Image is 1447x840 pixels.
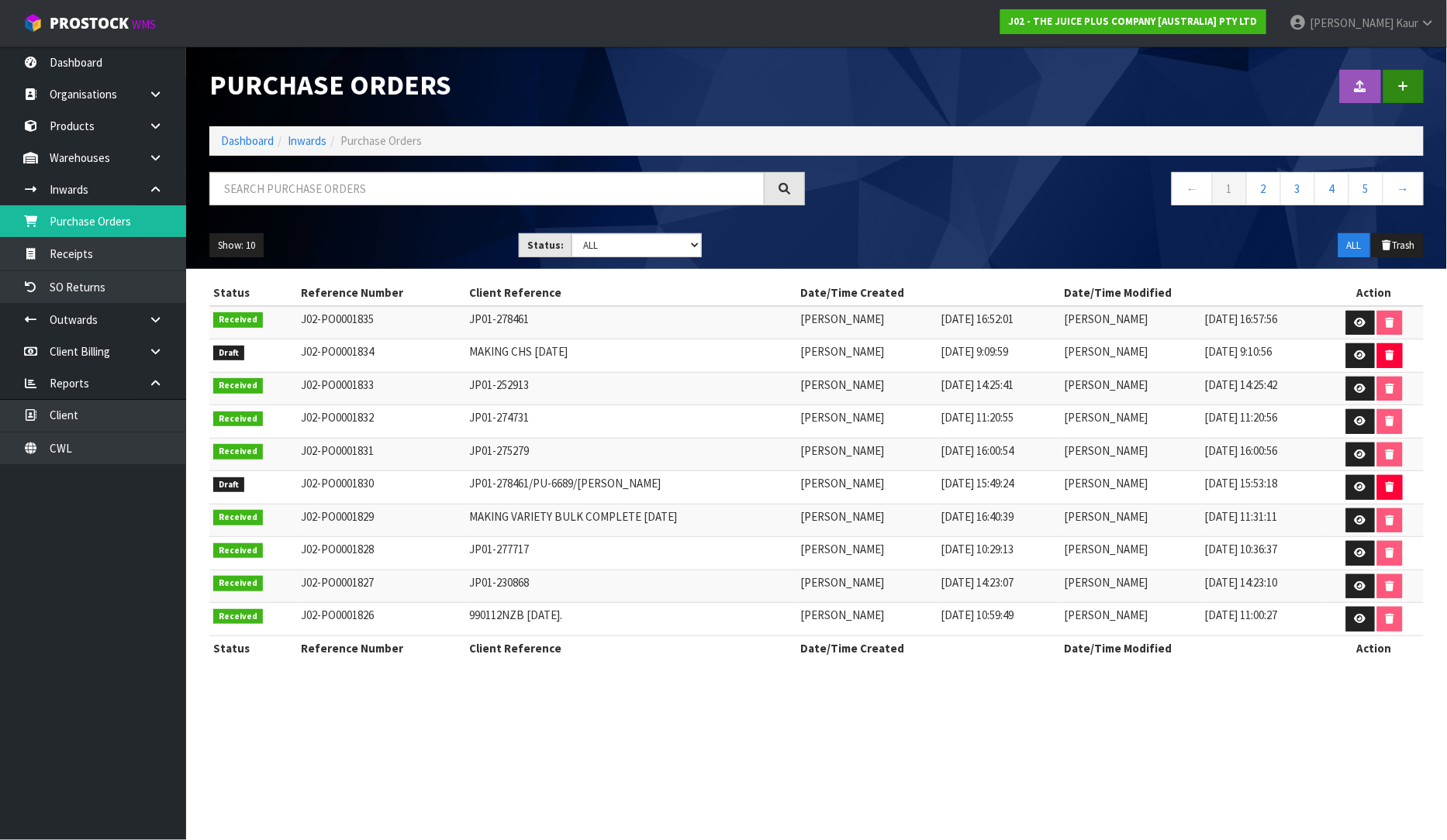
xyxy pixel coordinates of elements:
[132,17,156,32] small: WMS
[50,13,129,33] span: ProStock
[1065,312,1148,326] span: [PERSON_NAME]
[466,281,797,305] th: Client Reference
[1205,377,1278,392] span: [DATE] 14:25:42
[941,575,1014,590] span: [DATE] 14:23:07
[941,608,1014,622] span: [DATE] 10:59:49
[213,576,263,591] span: Received
[800,312,884,326] span: [PERSON_NAME]
[1065,542,1148,556] span: [PERSON_NAME]
[209,233,264,258] button: Show: 10
[1205,575,1278,590] span: [DATE] 14:23:10
[800,443,884,458] span: [PERSON_NAME]
[466,306,797,339] td: JP01-278461
[941,443,1014,458] span: [DATE] 16:00:54
[297,635,466,660] th: Reference Number
[1372,233,1424,258] button: Trash
[1205,509,1278,524] span: [DATE] 11:31:11
[209,172,765,205] input: Search purchase orders
[221,133,274,148] a: Dashboard
[1205,542,1278,556] span: [DATE] 10:36:37
[466,372,797,405] td: JP01-252913
[1205,443,1278,458] span: [DATE] 16:00:56
[1280,172,1315,205] a: 3
[527,239,564,252] strong: Status:
[800,377,884,392] span: [PERSON_NAME]
[1212,172,1247,205] a: 1
[1065,509,1148,524] span: [PERSON_NAME]
[466,405,797,439] td: JP01-274731
[1065,344,1148,359] span: [PERSON_NAME]
[941,476,1014,491] span: [DATE] 15:49:24
[466,471,797,504] td: JP01-278461/PU-6689/[PERSON_NAME]
[213,609,263,625] span: Received
[288,133,326,148] a: Inwards
[800,509,884,524] span: [PERSON_NAME]
[1065,575,1148,590] span: [PERSON_NAME]
[1061,281,1325,305] th: Date/Time Modified
[1246,172,1281,205] a: 2
[1009,15,1258,28] strong: J02 - THE JUICE PLUS COMPANY [AUSTRALIA] PTY LTD
[1205,344,1273,359] span: [DATE] 9:10:56
[1065,443,1148,458] span: [PERSON_NAME]
[297,372,466,405] td: J02-PO0001833
[209,70,805,100] h1: Purchase Orders
[466,504,797,537] td: MAKING VARIETY BULK COMPLETE [DATE]
[1314,172,1349,205] a: 4
[466,570,797,603] td: JP01-230868
[297,570,466,603] td: J02-PO0001827
[796,281,1061,305] th: Date/Time Created
[466,438,797,471] td: JP01-275279
[1000,9,1266,34] a: J02 - THE JUICE PLUS COMPANY [AUSTRALIA] PTY LTD
[213,378,263,394] span: Received
[1325,635,1424,660] th: Action
[1383,172,1424,205] a: →
[209,635,297,660] th: Status
[466,635,797,660] th: Client Reference
[941,542,1014,556] span: [DATE] 10:29:13
[800,410,884,425] span: [PERSON_NAME]
[1065,377,1148,392] span: [PERSON_NAME]
[1310,15,1393,30] span: [PERSON_NAME]
[297,504,466,537] td: J02-PO0001829
[297,438,466,471] td: J02-PO0001831
[800,575,884,590] span: [PERSON_NAME]
[796,635,1061,660] th: Date/Time Created
[1065,410,1148,425] span: [PERSON_NAME]
[800,542,884,556] span: [PERSON_NAME]
[941,312,1014,326] span: [DATE] 16:52:01
[828,172,1424,210] nav: Page navigation
[1325,281,1424,305] th: Action
[213,346,244,361] span: Draft
[297,281,466,305] th: Reference Number
[297,339,466,373] td: J02-PO0001834
[941,509,1014,524] span: [DATE] 16:40:39
[1396,15,1418,30] span: Kaur
[941,344,1008,359] span: [DATE] 9:09:59
[23,13,43,33] img: cube-alt.png
[297,603,466,636] td: J02-PO0001826
[941,377,1014,392] span: [DATE] 14:25:41
[1065,476,1148,491] span: [PERSON_NAME]
[800,476,884,491] span: [PERSON_NAME]
[297,306,466,339] td: J02-PO0001835
[213,444,263,460] span: Received
[209,281,297,305] th: Status
[1205,476,1278,491] span: [DATE] 15:53:18
[1065,608,1148,622] span: [PERSON_NAME]
[466,339,797,373] td: MAKING CHS [DATE]
[1205,410,1278,425] span: [DATE] 11:20:56
[213,411,263,427] span: Received
[466,603,797,636] td: 990112NZB [DATE].
[297,405,466,439] td: J02-PO0001832
[1172,172,1213,205] a: ←
[213,477,244,493] span: Draft
[1338,233,1370,258] button: ALL
[1205,312,1278,326] span: [DATE] 16:57:56
[800,344,884,359] span: [PERSON_NAME]
[800,608,884,622] span: [PERSON_NAME]
[297,471,466,504] td: J02-PO0001830
[1205,608,1278,622] span: [DATE] 11:00:27
[213,510,263,525] span: Received
[340,133,422,148] span: Purchase Orders
[297,537,466,570] td: J02-PO0001828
